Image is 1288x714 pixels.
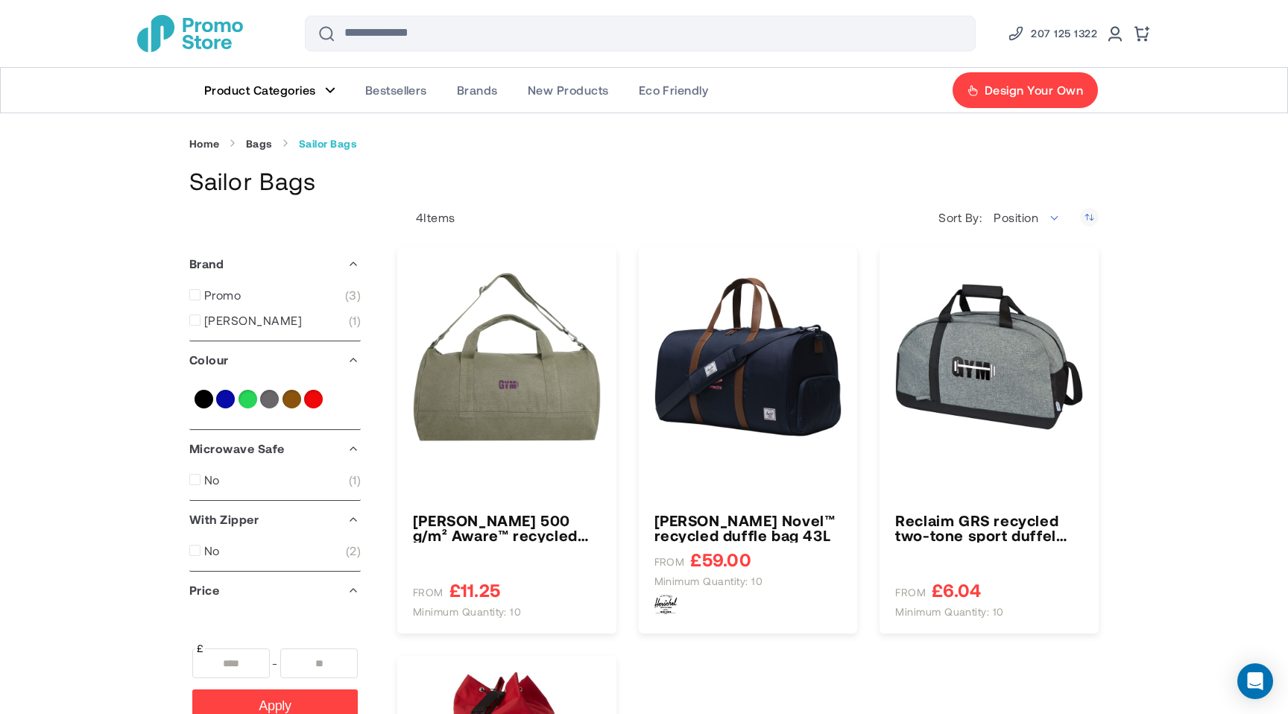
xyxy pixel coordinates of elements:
[528,83,609,98] span: New Products
[189,288,361,303] a: Promo 3
[985,203,1069,233] span: Position
[189,313,361,328] a: [PERSON_NAME] 1
[413,513,601,543] a: Porter 500 g/m² Aware™ recycled duffel bag 50L
[513,68,624,113] a: New Products
[189,572,361,609] div: Price
[309,16,344,51] button: Search
[260,390,279,408] a: Grey
[639,83,709,98] span: Eco Friendly
[449,581,500,599] span: £11.25
[204,288,241,303] span: Promo
[895,605,1004,619] span: Minimum quantity: 10
[350,68,442,113] a: Bestsellers
[349,473,361,487] span: 1
[1080,208,1099,227] a: Set Descending Direction
[413,263,601,451] img: Porter 500 g/m² Aware™ recycled duffel bag 50L
[280,648,358,678] input: To
[654,555,685,569] span: FROM
[365,83,427,98] span: Bestsellers
[413,586,443,599] span: FROM
[654,513,842,543] h3: [PERSON_NAME] Novel™ recycled duffle bag 43L
[137,15,243,52] a: store logo
[204,313,302,328] span: [PERSON_NAME]
[304,390,323,408] a: Red
[189,430,361,467] div: Microwave Safe
[442,68,513,113] a: Brands
[952,72,1099,109] a: Design Your Own
[654,575,763,588] span: Minimum quantity: 10
[349,313,361,328] span: 1
[216,390,235,408] a: Blue
[938,210,985,225] label: Sort By
[654,595,677,614] img: Herschel
[397,210,455,225] p: Items
[282,390,301,408] a: Natural
[204,473,220,487] span: No
[690,550,751,569] span: £59.00
[654,263,842,451] img: Herschel Novel™ recycled duffle bag 43L
[895,586,926,599] span: FROM
[189,245,361,282] div: Brand
[413,513,601,543] h3: [PERSON_NAME] 500 g/m² Aware™ recycled duffel bag 50L
[654,513,842,543] a: Herschel Novel™ recycled duffle bag 43L
[416,210,423,224] span: 4
[204,543,220,558] span: No
[189,341,361,379] div: Colour
[624,68,724,113] a: Eco Friendly
[189,543,361,558] a: No 2
[1031,25,1097,42] span: 207 125 1322
[345,288,361,303] span: 3
[189,165,1099,197] h1: Sailor Bags
[346,543,361,558] span: 2
[137,15,243,52] img: Promotional Merchandise
[192,648,270,678] input: From
[1007,25,1097,42] a: Phone
[189,473,361,487] a: No 1
[1237,663,1273,699] div: Open Intercom Messenger
[189,137,220,151] a: Home
[189,501,361,538] div: With Zipper
[413,605,522,619] span: Minimum quantity: 10
[189,68,350,113] a: Product Categories
[994,210,1038,224] span: Position
[239,390,257,408] a: Green
[895,263,1083,451] img: Reclaim GRS recycled two-tone sport duffel bag 21L
[985,83,1083,98] span: Design Your Own
[246,137,273,151] a: Bags
[195,641,205,656] span: £
[932,581,981,599] span: £6.04
[457,83,498,98] span: Brands
[299,137,357,151] strong: Sailor Bags
[204,83,316,98] span: Product Categories
[195,390,213,408] a: Black
[270,648,280,678] span: -
[895,513,1083,543] a: Reclaim GRS recycled two-tone sport duffel bag 21L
